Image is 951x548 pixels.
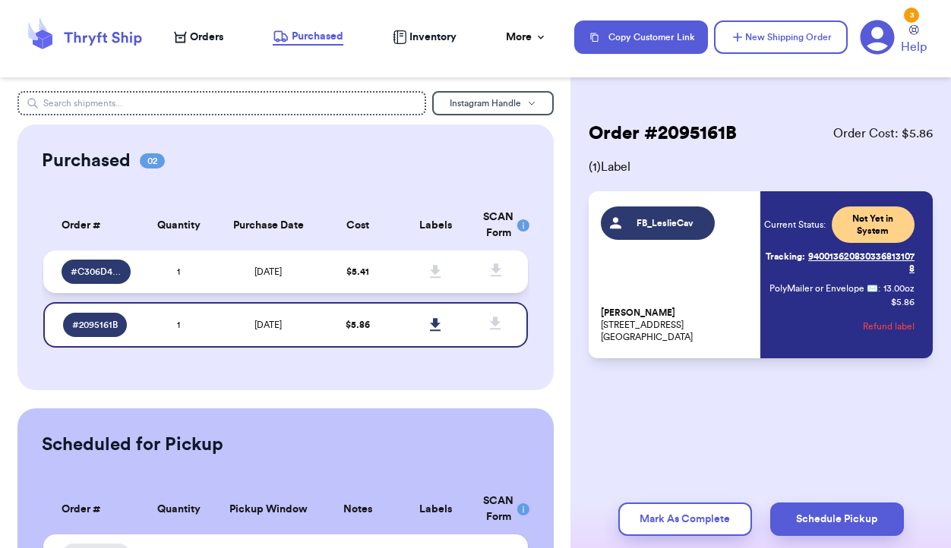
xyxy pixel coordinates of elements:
[589,121,737,146] h2: Order # 2095161B
[764,219,826,231] span: Current Status:
[254,320,282,329] span: [DATE]
[177,320,180,329] span: 1
[393,30,457,45] a: Inventory
[346,267,369,276] span: $ 5.41
[177,267,180,276] span: 1
[863,310,915,343] button: Refund label
[574,20,708,54] button: Copy Customer Link
[841,213,905,237] span: Not Yet in System
[601,307,675,319] span: [PERSON_NAME]
[174,30,223,45] a: Orders
[766,250,805,263] span: Tracking:
[883,282,915,294] span: 13.00 oz
[409,30,457,45] span: Inventory
[714,20,848,54] button: New Shipping Order
[833,124,933,143] span: Order Cost: $ 5.86
[450,99,521,108] span: Instagram Handle
[506,30,547,45] div: More
[254,267,282,276] span: [DATE]
[764,244,915,281] a: Tracking:9400136208303368131078
[483,209,509,241] div: SCAN Form
[292,29,343,44] span: Purchased
[42,433,223,457] h2: Scheduled for Pickup
[71,266,122,278] span: # C306D44D
[904,8,919,23] div: 3
[140,484,217,534] th: Quantity
[618,502,752,536] button: Mark As Complete
[891,296,915,308] p: $ 5.86
[319,200,397,250] th: Cost
[483,493,509,525] div: SCAN Form
[860,20,895,55] a: 3
[140,153,165,168] span: 02
[217,484,319,534] th: Pickup Window
[901,38,927,56] span: Help
[397,200,474,250] th: Labels
[217,200,319,250] th: Purchase Date
[140,200,217,250] th: Quantity
[432,91,554,115] button: Instagram Handle
[346,320,370,329] span: $ 5.86
[319,484,397,534] th: Notes
[601,307,751,343] p: [STREET_ADDRESS] [GEOGRAPHIC_DATA]
[43,200,141,250] th: Order #
[397,484,474,534] th: Labels
[629,217,701,229] span: FB_LeslieCav
[770,502,904,536] button: Schedule Pickup
[589,158,933,176] span: ( 1 ) Label
[769,284,878,293] span: PolyMailer or Envelope ✉️
[72,319,118,331] span: # 2095161B
[43,484,141,534] th: Order #
[42,149,131,173] h2: Purchased
[901,25,927,56] a: Help
[878,282,880,294] span: :
[273,29,343,46] a: Purchased
[17,91,426,115] input: Search shipments...
[190,30,223,45] span: Orders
